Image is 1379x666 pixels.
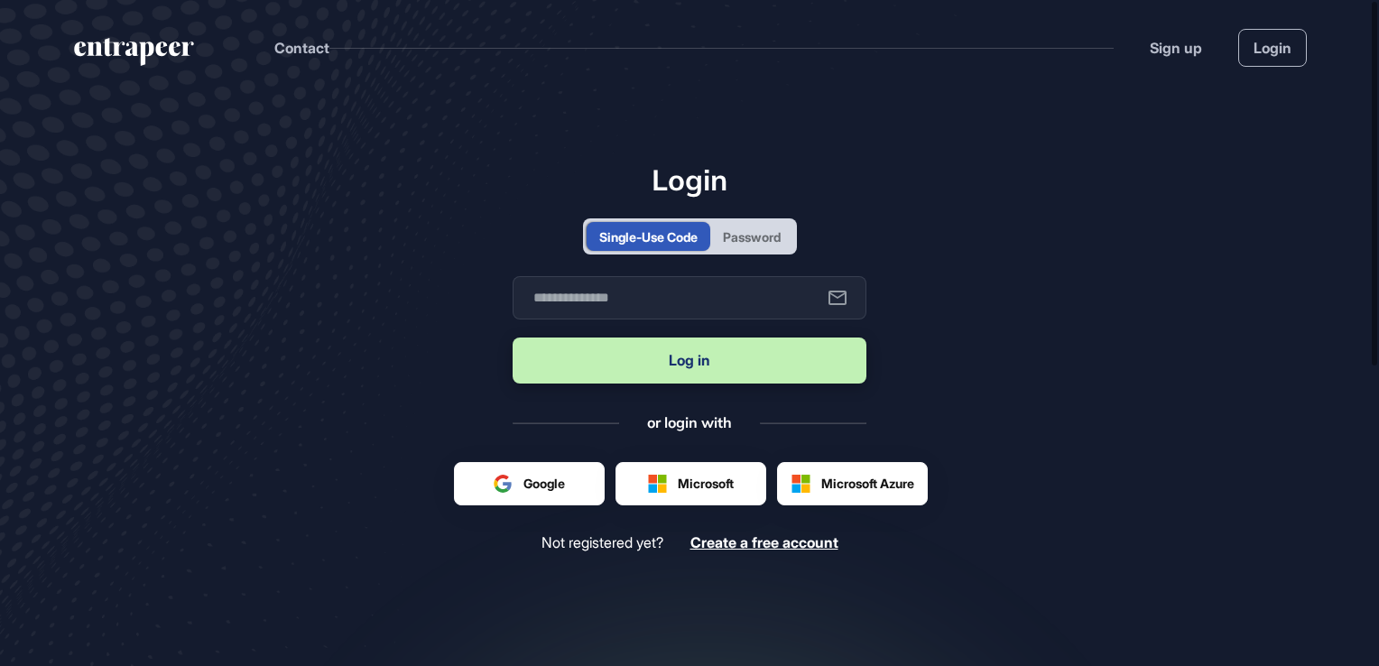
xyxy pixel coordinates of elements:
button: Log in [513,338,866,384]
a: Create a free account [690,534,838,551]
div: or login with [647,412,732,432]
div: Single-Use Code [599,227,698,246]
h1: Login [513,162,866,197]
a: Sign up [1150,37,1202,59]
span: Not registered yet? [541,534,663,551]
a: entrapeer-logo [72,38,196,72]
div: Password [723,227,781,246]
button: Contact [274,36,329,60]
span: Create a free account [690,533,838,551]
a: Login [1238,29,1307,67]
